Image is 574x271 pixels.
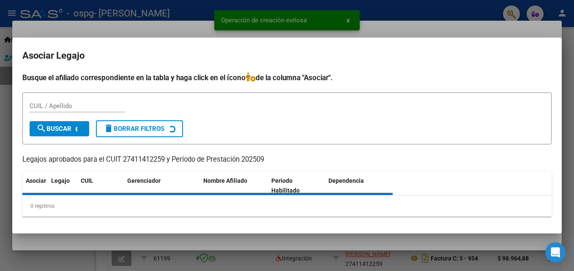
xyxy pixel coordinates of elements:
[22,154,552,165] p: Legajos aprobados para el CUIT 27411412259 y Período de Prestación 202509
[124,172,200,200] datatable-header-cell: Gerenciador
[26,177,46,184] span: Asociar
[545,242,566,263] div: Open Intercom Messenger
[96,120,183,137] button: Borrar Filtros
[30,121,89,136] button: Buscar
[48,172,77,200] datatable-header-cell: Legajo
[203,177,247,184] span: Nombre Afiliado
[200,172,268,200] datatable-header-cell: Nombre Afiliado
[271,177,300,194] span: Periodo Habilitado
[127,177,161,184] span: Gerenciador
[22,48,552,64] h2: Asociar Legajo
[104,125,164,133] span: Borrar Filtros
[22,195,552,217] div: 0 registros
[104,123,114,133] mat-icon: delete
[77,172,124,200] datatable-header-cell: CUIL
[36,123,46,133] mat-icon: search
[328,177,364,184] span: Dependencia
[81,177,93,184] span: CUIL
[325,172,393,200] datatable-header-cell: Dependencia
[268,172,325,200] datatable-header-cell: Periodo Habilitado
[22,172,48,200] datatable-header-cell: Asociar
[36,125,71,133] span: Buscar
[51,177,70,184] span: Legajo
[22,72,552,83] h4: Busque el afiliado correspondiente en la tabla y haga click en el ícono de la columna "Asociar".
